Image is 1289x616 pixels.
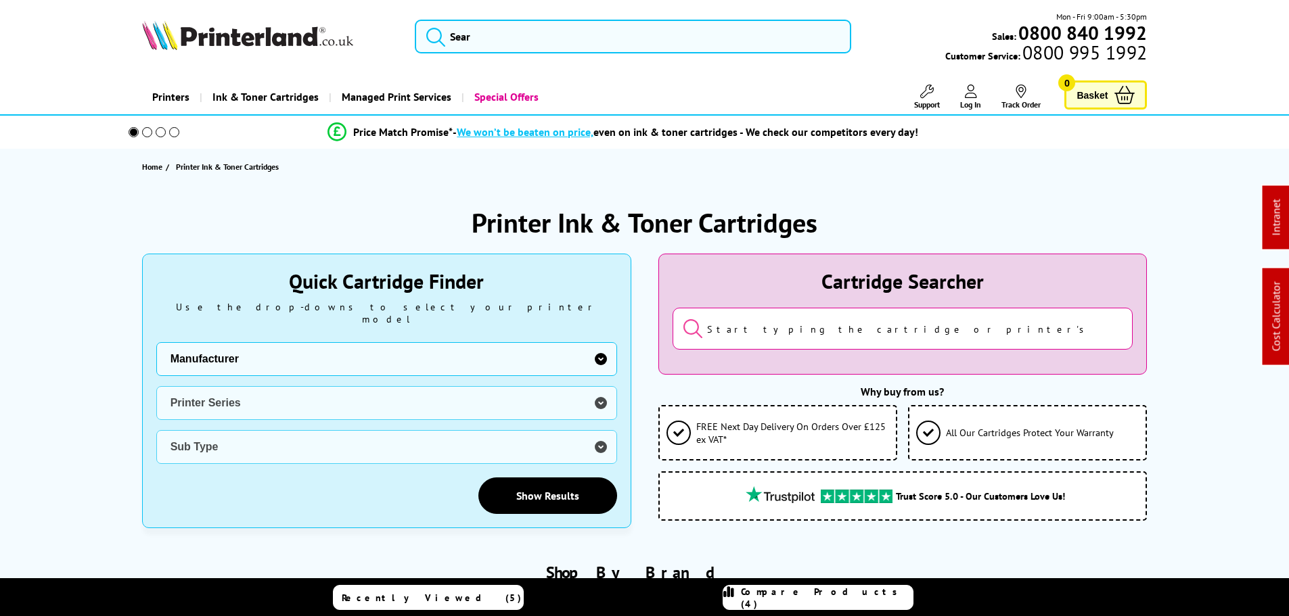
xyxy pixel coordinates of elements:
[156,301,617,325] div: Use the drop-downs to select your printer model
[960,85,981,110] a: Log In
[1058,74,1075,91] span: 0
[914,99,940,110] span: Support
[723,585,913,610] a: Compare Products (4)
[1064,80,1147,110] a: Basket 0
[142,80,200,114] a: Printers
[821,490,892,503] img: trustpilot rating
[415,20,851,53] input: Sear
[992,30,1016,43] span: Sales:
[1269,199,1283,236] a: Intranet
[741,586,913,610] span: Compare Products (4)
[673,308,1133,350] input: Start typing the cartridge or printer's name...
[673,268,1133,294] div: Cartridge Searcher
[896,490,1065,502] span: Trust Score 5.0 - Our Customers Love Us!
[946,426,1114,439] span: All Our Cartridges Protect Your Warranty
[461,80,549,114] a: Special Offers
[478,477,617,514] a: Show Results
[914,85,940,110] a: Support
[472,205,817,240] h1: Printer Ink & Toner Cartridges
[453,125,918,139] div: - even on ink & toner cartridges - We check our competitors every day!
[457,125,593,139] span: We won’t be beaten on price,
[142,20,353,50] img: Printerland Logo
[960,99,981,110] span: Log In
[1016,26,1147,39] a: 0800 840 1992
[658,385,1148,398] div: Why buy from us?
[1056,10,1147,23] span: Mon - Fri 9:00am - 5:30pm
[329,80,461,114] a: Managed Print Services
[945,46,1147,62] span: Customer Service:
[110,120,1137,144] li: modal_Promise
[142,562,1148,583] h2: Shop By Brand
[353,125,453,139] span: Price Match Promise*
[212,80,319,114] span: Ink & Toner Cartridges
[142,20,399,53] a: Printerland Logo
[333,585,524,610] a: Recently Viewed (5)
[1001,85,1041,110] a: Track Order
[142,160,166,174] a: Home
[176,162,279,172] span: Printer Ink & Toner Cartridges
[740,486,821,503] img: trustpilot rating
[696,420,889,446] span: FREE Next Day Delivery On Orders Over £125 ex VAT*
[1269,282,1283,352] a: Cost Calculator
[200,80,329,114] a: Ink & Toner Cartridges
[156,268,617,294] div: Quick Cartridge Finder
[1018,20,1147,45] b: 0800 840 1992
[1077,86,1108,104] span: Basket
[342,592,522,604] span: Recently Viewed (5)
[1020,46,1147,59] span: 0800 995 1992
